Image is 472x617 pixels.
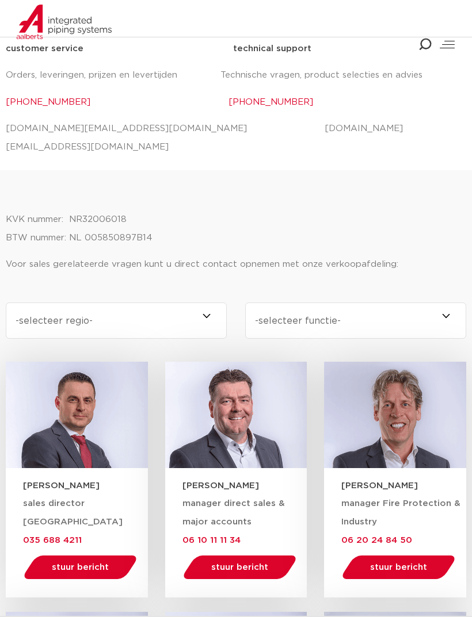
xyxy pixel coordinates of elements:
[23,535,82,545] a: 035 688 4211
[182,535,241,545] a: 06 10 11 11 34
[23,499,123,526] span: sales director [GEOGRAPHIC_DATA]
[341,536,412,545] span: 06 20 24 84 50
[6,120,466,156] p: [DOMAIN_NAME][EMAIL_ADDRESS][DOMAIN_NAME] [DOMAIN_NAME][EMAIL_ADDRESS][DOMAIN_NAME]
[229,98,313,106] a: [PHONE_NUMBER]
[182,499,285,526] span: manager direct sales & major accounts
[341,480,466,492] h3: [PERSON_NAME]
[341,499,460,526] span: manager Fire Protection & Industry
[52,563,109,572] span: stuur bericht
[6,98,90,106] a: [PHONE_NUMBER]
[341,535,412,545] a: 06 20 24 84 50
[182,536,241,545] span: 06 10 11 11 34
[211,563,268,572] span: stuur bericht
[6,210,466,247] p: KVK nummer: NR32006018 BTW nummer: NL 005850897B14
[6,255,466,274] p: Voor sales gerelateerde vragen kunt u direct contact opnemen met onze verkoopafdeling:
[23,480,148,492] h3: [PERSON_NAME]
[23,536,82,545] span: 035 688 4211
[6,66,466,85] p: Orders, leveringen, prijzen en levertijden Technische vragen, product selecties en advies
[370,563,427,572] span: stuur bericht
[6,44,311,53] strong: customer service technical support
[182,480,307,492] h3: [PERSON_NAME]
